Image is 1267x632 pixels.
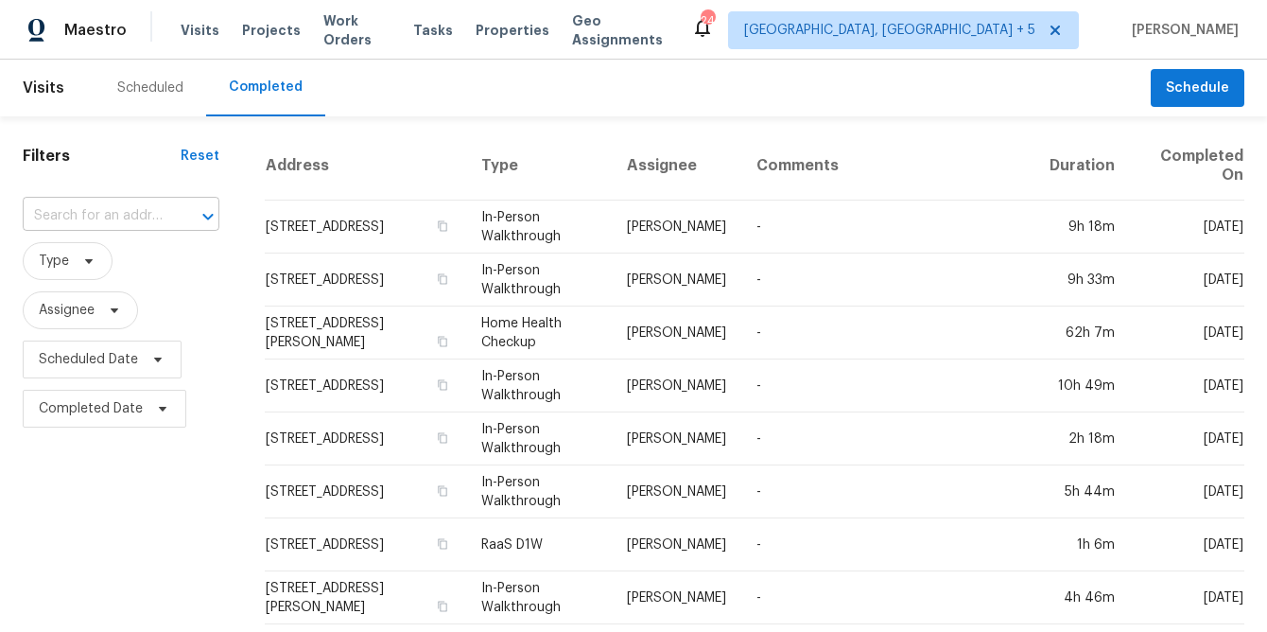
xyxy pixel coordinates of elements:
[265,413,466,465] td: [STREET_ADDRESS]
[39,301,95,320] span: Assignee
[572,11,668,49] span: Geo Assignments
[466,132,612,201] th: Type
[434,271,451,288] button: Copy Address
[265,360,466,413] td: [STREET_ADDRESS]
[434,218,451,235] button: Copy Address
[612,132,741,201] th: Assignee
[741,254,1035,307] td: -
[466,571,612,624] td: In-Person Walkthrough
[1034,571,1130,624] td: 4h 46m
[181,147,219,166] div: Reset
[1034,307,1130,360] td: 62h 7m
[612,465,741,518] td: [PERSON_NAME]
[1034,360,1130,413] td: 10h 49m
[612,254,741,307] td: [PERSON_NAME]
[1034,518,1130,571] td: 1h 6m
[476,21,549,40] span: Properties
[434,430,451,447] button: Copy Address
[1130,518,1244,571] td: [DATE]
[741,360,1035,413] td: -
[242,21,301,40] span: Projects
[64,21,127,40] span: Maestro
[39,350,138,369] span: Scheduled Date
[612,201,741,254] td: [PERSON_NAME]
[1034,254,1130,307] td: 9h 33m
[181,21,219,40] span: Visits
[39,252,69,271] span: Type
[1034,465,1130,518] td: 5h 44m
[195,203,221,230] button: Open
[323,11,391,49] span: Work Orders
[612,518,741,571] td: [PERSON_NAME]
[265,307,466,360] td: [STREET_ADDRESS][PERSON_NAME]
[466,307,612,360] td: Home Health Checkup
[1151,69,1244,108] button: Schedule
[612,571,741,624] td: [PERSON_NAME]
[265,201,466,254] td: [STREET_ADDRESS]
[434,598,451,615] button: Copy Address
[466,518,612,571] td: RaaS D1W
[612,360,741,413] td: [PERSON_NAME]
[701,11,714,30] div: 244
[741,413,1035,465] td: -
[229,78,303,97] div: Completed
[1130,360,1244,413] td: [DATE]
[1130,571,1244,624] td: [DATE]
[1130,132,1244,201] th: Completed On
[117,79,183,97] div: Scheduled
[1130,307,1244,360] td: [DATE]
[265,254,466,307] td: [STREET_ADDRESS]
[265,132,466,201] th: Address
[741,571,1035,624] td: -
[434,377,451,394] button: Copy Address
[265,518,466,571] td: [STREET_ADDRESS]
[612,413,741,465] td: [PERSON_NAME]
[265,465,466,518] td: [STREET_ADDRESS]
[741,465,1035,518] td: -
[741,518,1035,571] td: -
[741,201,1035,254] td: -
[1130,413,1244,465] td: [DATE]
[612,307,741,360] td: [PERSON_NAME]
[466,201,612,254] td: In-Person Walkthrough
[39,399,143,418] span: Completed Date
[434,333,451,350] button: Copy Address
[23,147,181,166] h1: Filters
[265,571,466,624] td: [STREET_ADDRESS][PERSON_NAME]
[1034,201,1130,254] td: 9h 18m
[466,413,612,465] td: In-Person Walkthrough
[1130,465,1244,518] td: [DATE]
[1166,77,1229,100] span: Schedule
[466,254,612,307] td: In-Person Walkthrough
[741,307,1035,360] td: -
[1130,201,1244,254] td: [DATE]
[434,483,451,500] button: Copy Address
[1034,132,1130,201] th: Duration
[466,360,612,413] td: In-Person Walkthrough
[1124,21,1239,40] span: [PERSON_NAME]
[23,202,166,231] input: Search for an address...
[741,132,1035,201] th: Comments
[1130,254,1244,307] td: [DATE]
[434,535,451,553] button: Copy Address
[744,21,1035,40] span: [GEOGRAPHIC_DATA], [GEOGRAPHIC_DATA] + 5
[413,24,453,37] span: Tasks
[23,67,64,109] span: Visits
[1034,413,1130,465] td: 2h 18m
[466,465,612,518] td: In-Person Walkthrough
